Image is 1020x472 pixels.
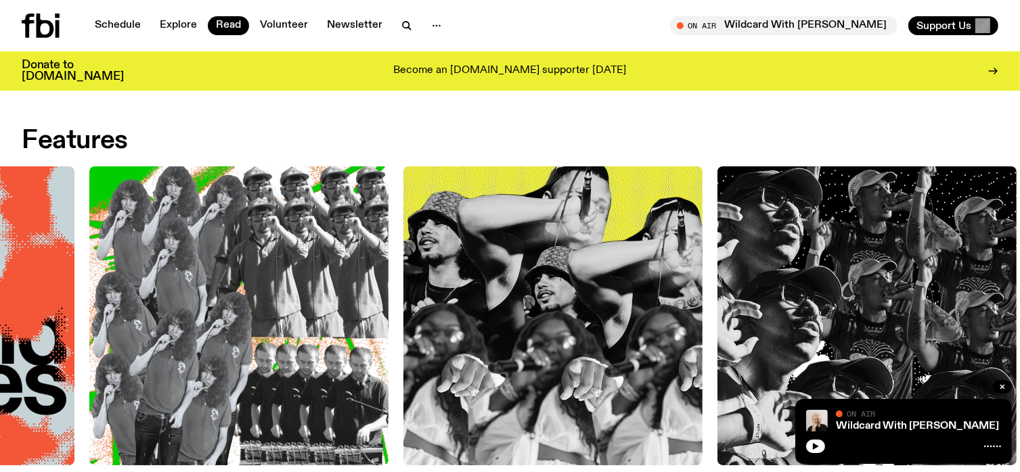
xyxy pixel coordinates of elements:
span: Support Us [916,20,971,32]
button: On AirWildcard With [PERSON_NAME] [670,16,897,35]
h2: Features [22,128,128,153]
p: Become an [DOMAIN_NAME] supporter [DATE] [394,65,627,77]
h3: Donate to [DOMAIN_NAME] [22,60,124,82]
a: Newsletter [319,16,391,35]
a: Explore [152,16,205,35]
a: Read [208,16,249,35]
a: Schedule [87,16,149,35]
a: Volunteer [252,16,316,35]
img: Stuart is smiling charmingly, wearing a black t-shirt against a stark white background. [806,410,828,431]
button: Support Us [908,16,998,35]
span: On Air [847,409,875,418]
a: Wildcard With [PERSON_NAME] [836,421,999,431]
